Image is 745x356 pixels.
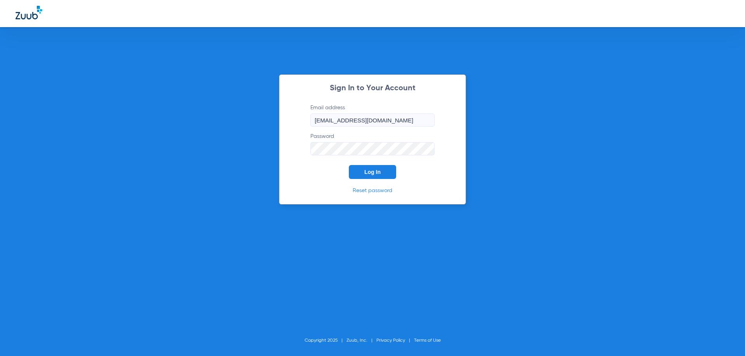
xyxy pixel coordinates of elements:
[310,104,435,127] label: Email address
[364,169,381,175] span: Log In
[310,132,435,155] label: Password
[353,188,392,193] a: Reset password
[349,165,396,179] button: Log In
[706,319,745,356] iframe: Chat Widget
[310,114,435,127] input: Email address
[299,84,446,92] h2: Sign In to Your Account
[347,337,376,344] li: Zuub, Inc.
[16,6,42,19] img: Zuub Logo
[376,338,405,343] a: Privacy Policy
[310,142,435,155] input: Password
[414,338,441,343] a: Terms of Use
[305,337,347,344] li: Copyright 2025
